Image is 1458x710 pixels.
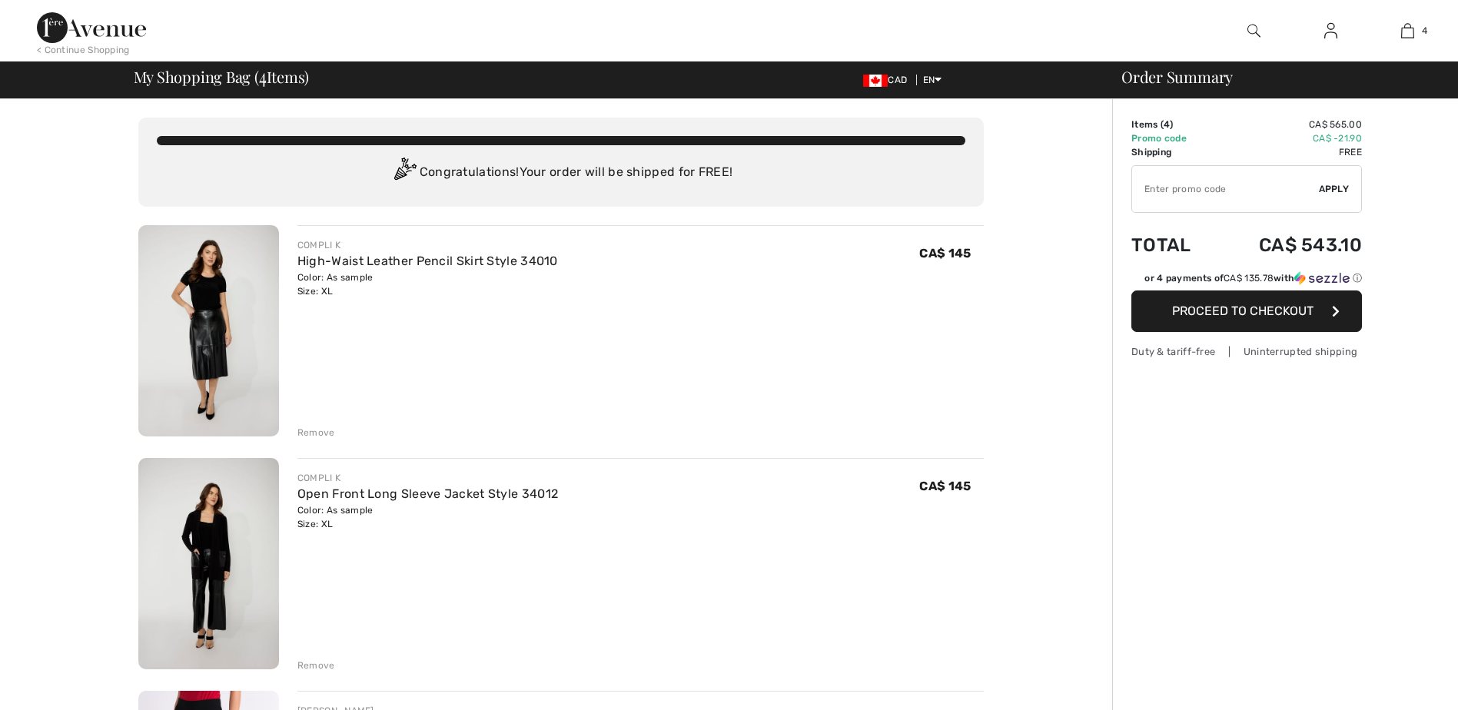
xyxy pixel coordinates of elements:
div: Remove [297,426,335,440]
img: Congratulation2.svg [389,158,420,188]
div: < Continue Shopping [37,43,130,57]
img: My Info [1324,22,1337,40]
button: Proceed to Checkout [1131,290,1362,332]
a: Sign In [1312,22,1350,41]
td: Shipping [1131,145,1216,159]
span: 4 [1422,24,1427,38]
img: Open Front Long Sleeve Jacket Style 34012 [138,458,279,669]
td: Total [1131,219,1216,271]
td: CA$ 543.10 [1216,219,1362,271]
a: 4 [1370,22,1445,40]
td: CA$ 565.00 [1216,118,1362,131]
a: High-Waist Leather Pencil Skirt Style 34010 [297,254,558,268]
div: Color: As sample Size: XL [297,270,558,298]
img: My Bag [1401,22,1414,40]
td: CA$ -21.90 [1216,131,1362,145]
div: or 4 payments ofCA$ 135.78withSezzle Click to learn more about Sezzle [1131,271,1362,290]
span: EN [923,75,942,85]
span: CAD [863,75,913,85]
div: Remove [297,659,335,672]
div: Congratulations! Your order will be shipped for FREE! [157,158,965,188]
span: CA$ 145 [919,479,971,493]
td: Items ( ) [1131,118,1216,131]
div: Order Summary [1103,69,1449,85]
div: COMPLI K [297,238,558,252]
div: COMPLI K [297,471,558,485]
td: Free [1216,145,1362,159]
span: My Shopping Bag ( Items) [134,69,310,85]
span: Proceed to Checkout [1172,304,1314,318]
span: CA$ 145 [919,246,971,260]
img: High-Waist Leather Pencil Skirt Style 34010 [138,225,279,436]
a: Open Front Long Sleeve Jacket Style 34012 [297,486,558,501]
img: Canadian Dollar [863,75,888,87]
div: Duty & tariff-free | Uninterrupted shipping [1131,344,1362,359]
div: or 4 payments of with [1144,271,1362,285]
img: search the website [1247,22,1260,40]
span: 4 [1164,119,1170,130]
span: CA$ 135.78 [1224,273,1274,284]
span: 4 [259,65,267,85]
img: 1ère Avenue [37,12,146,43]
img: Sezzle [1294,271,1350,285]
span: Apply [1319,182,1350,196]
input: Promo code [1132,166,1319,212]
td: Promo code [1131,131,1216,145]
div: Color: As sample Size: XL [297,503,558,531]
